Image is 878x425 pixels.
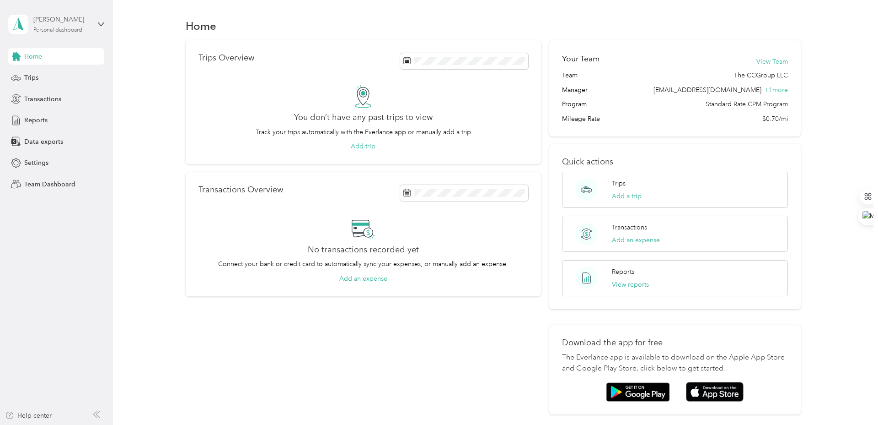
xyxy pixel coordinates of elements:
p: Quick actions [562,157,788,167]
iframe: Everlance-gr Chat Button Frame [827,374,878,425]
span: Data exports [24,137,63,147]
button: Add an expense [612,235,660,245]
button: Add trip [351,142,375,151]
span: $0.70/mi [762,114,788,124]
img: Google play [606,382,670,402]
p: The Everlance app is available to download on the Apple App Store and Google Play Store, click be... [562,352,788,374]
button: Help center [5,411,52,420]
span: Reports [24,115,48,125]
h1: Home [186,21,216,31]
p: Download the app for free [562,338,788,348]
p: Trips Overview [198,53,254,63]
span: Settings [24,158,48,168]
span: + 1 more [765,86,788,94]
div: [PERSON_NAME] [33,15,91,24]
p: Trips [612,179,626,188]
span: The CCGroup LLC [734,71,788,80]
button: View reports [612,280,649,289]
span: Team [562,71,578,80]
p: Transactions Overview [198,185,283,195]
span: Team Dashboard [24,180,75,189]
p: Transactions [612,223,647,232]
span: Transactions [24,94,61,104]
button: Add an expense [339,274,387,283]
p: Connect your bank or credit card to automatically sync your expenses, or manually add an expense. [218,259,508,269]
p: Track your trips automatically with the Everlance app or manually add a trip [256,127,471,137]
h2: Your Team [562,53,600,65]
span: Home [24,52,42,61]
span: Standard Rate CPM Program [706,99,788,109]
span: Program [562,99,587,109]
p: Reports [612,267,634,277]
span: Mileage Rate [562,114,600,124]
img: App store [686,382,744,402]
button: Add a trip [612,191,642,201]
h2: You don’t have any past trips to view [294,113,433,122]
div: Personal dashboard [33,27,82,33]
span: Manager [562,85,588,95]
h2: No transactions recorded yet [308,245,419,255]
span: [EMAIL_ADDRESS][DOMAIN_NAME] [653,86,761,94]
button: View Team [756,57,788,66]
span: Trips [24,73,38,82]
